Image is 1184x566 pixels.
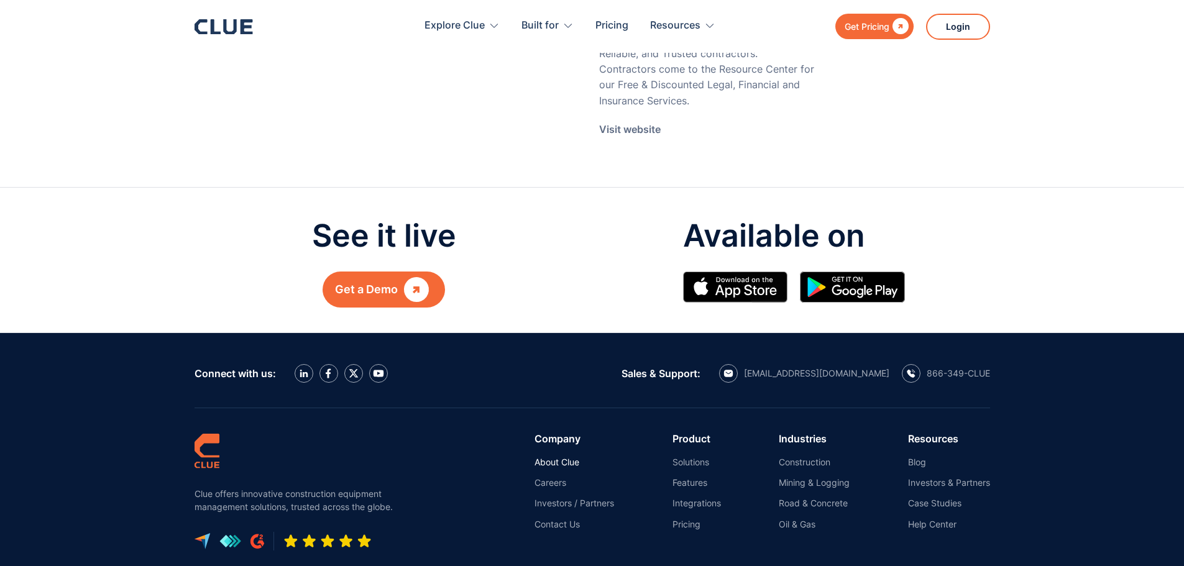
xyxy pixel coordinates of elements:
a: Contact Us [535,519,614,530]
div: Explore Clue [424,6,485,45]
div: 866-349-CLUE [927,368,990,379]
div: Product [672,433,721,444]
img: LinkedIn icon [300,370,308,378]
a: Get a Demo [323,272,445,308]
img: calling icon [907,369,916,378]
div: Company [535,433,614,444]
img: Apple Store [683,272,788,303]
a: Road & Concrete [779,498,850,509]
div: Resources [908,433,990,444]
img: email icon [723,370,733,377]
a: About Clue [535,457,614,468]
div: Get a Demo [335,281,398,298]
div:  [889,19,909,34]
a: Oil & Gas [779,519,850,530]
a: Pricing [672,519,721,530]
img: G2 review platform icon [250,534,264,549]
img: Google simple icon [800,272,905,303]
img: get app logo [219,534,241,548]
div: Sales & Support: [622,368,700,379]
div: [EMAIL_ADDRESS][DOMAIN_NAME] [744,368,889,379]
p: See it live [312,219,456,253]
div: Get Pricing [845,19,889,34]
a: calling icon866-349-CLUE [902,364,990,383]
iframe: Chat Widget [960,392,1184,566]
div: Connect with us: [195,368,276,379]
a: Help Center [908,519,990,530]
div: Industries [779,433,850,444]
img: X icon twitter [349,368,359,378]
a: email icon[EMAIL_ADDRESS][DOMAIN_NAME] [719,364,889,383]
div: Built for [521,6,574,45]
a: Case Studies [908,498,990,509]
a: Get Pricing [835,14,914,39]
a: Login [926,14,990,40]
div: Resources [650,6,700,45]
a: Features [672,477,721,488]
a: Investors / Partners [535,498,614,509]
div:  [404,281,429,298]
a: Mining & Logging [779,477,850,488]
div: Resources [650,6,715,45]
p: Clue offers innovative construction equipment management solutions, trusted across the globe. [195,487,400,513]
img: capterra logo icon [195,533,210,549]
a: Pricing [595,6,628,45]
a: Blog [908,457,990,468]
a: Construction [779,457,850,468]
div: Explore Clue [424,6,500,45]
img: facebook icon [326,368,331,378]
a: Integrations [672,498,721,509]
img: YouTube Icon [373,370,384,377]
img: clue logo simple [195,433,219,468]
p: Available on [683,219,917,253]
img: Five-star rating icon [283,534,372,549]
a: Investors & Partners [908,477,990,488]
a: Visit website [599,122,661,137]
a: Careers [535,477,614,488]
a: Solutions [672,457,721,468]
div: Built for [521,6,559,45]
